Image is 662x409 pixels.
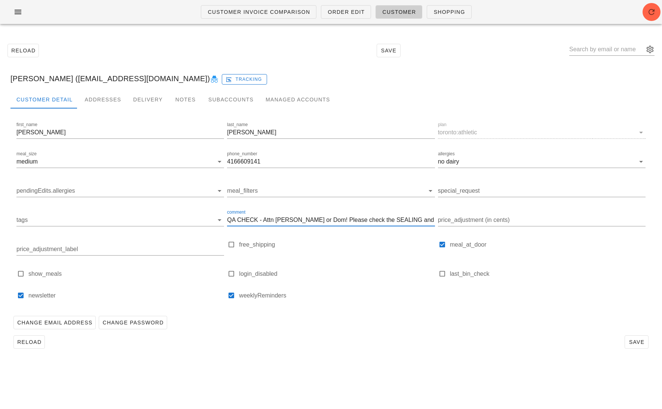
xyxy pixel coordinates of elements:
[10,91,79,109] div: Customer Detail
[227,151,257,157] label: phone_number
[127,91,169,109] div: Delivery
[438,158,459,165] div: no dairy
[16,214,224,226] div: tags
[17,320,92,326] span: Change Email Address
[239,292,435,299] label: weeklyReminders
[11,48,36,54] span: Reload
[628,339,645,345] span: Save
[438,151,455,157] label: allergies
[17,339,42,345] span: Reload
[239,270,435,278] label: login_disabled
[321,5,371,19] a: Order Edit
[222,74,267,85] button: Tracking
[260,91,336,109] div: Managed Accounts
[227,76,262,83] span: Tracking
[16,185,224,197] div: pendingEdits.allergies
[13,316,96,329] button: Change Email Address
[207,9,310,15] span: Customer Invoice Comparison
[450,270,646,278] label: last_bin_check
[227,210,245,215] label: comment
[327,9,365,15] span: Order Edit
[4,67,658,91] div: [PERSON_NAME] ([EMAIL_ADDRESS][DOMAIN_NAME])
[427,5,471,19] a: Shopping
[16,158,38,165] div: medium
[380,48,397,54] span: Save
[227,185,435,197] div: meal_filters
[7,44,39,57] button: Reload
[13,335,45,349] button: Reload
[450,241,646,248] label: meal_at_door
[569,43,644,55] input: Search by email or name
[16,156,224,168] div: meal_sizemedium
[239,241,435,248] label: free_shipping
[16,151,37,157] label: meal_size
[646,45,655,54] button: appended action
[28,270,224,278] label: show_meals
[438,122,447,128] label: plan
[438,126,646,138] div: plantoronto:athletic
[433,9,465,15] span: Shopping
[28,292,224,299] label: newsletter
[227,122,248,128] label: last_name
[438,156,646,168] div: allergiesno dairy
[222,73,267,85] a: Tracking
[376,5,422,19] a: Customer
[202,91,260,109] div: Subaccounts
[99,316,167,329] button: Change Password
[377,44,401,57] button: Save
[625,335,649,349] button: Save
[382,9,416,15] span: Customer
[79,91,127,109] div: Addresses
[201,5,316,19] a: Customer Invoice Comparison
[16,122,37,128] label: first_name
[169,91,202,109] div: Notes
[102,320,163,326] span: Change Password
